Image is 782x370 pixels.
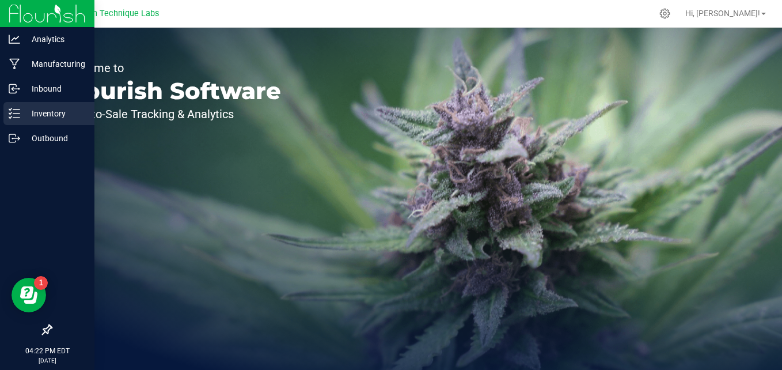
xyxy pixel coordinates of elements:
p: Outbound [20,131,89,145]
inline-svg: Inbound [9,83,20,95]
p: Inbound [20,82,89,96]
p: Seed-to-Sale Tracking & Analytics [62,108,281,120]
div: Manage settings [658,8,672,19]
p: Analytics [20,32,89,46]
p: Manufacturing [20,57,89,71]
p: Flourish Software [62,80,281,103]
iframe: Resource center unread badge [34,276,48,290]
inline-svg: Manufacturing [9,58,20,70]
span: Clean Technique Labs [76,9,159,18]
p: [DATE] [5,356,89,365]
p: Inventory [20,107,89,120]
p: Welcome to [62,62,281,74]
p: 04:22 PM EDT [5,346,89,356]
iframe: Resource center [12,278,46,312]
span: Hi, [PERSON_NAME]! [685,9,760,18]
inline-svg: Inventory [9,108,20,119]
inline-svg: Outbound [9,133,20,144]
inline-svg: Analytics [9,33,20,45]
